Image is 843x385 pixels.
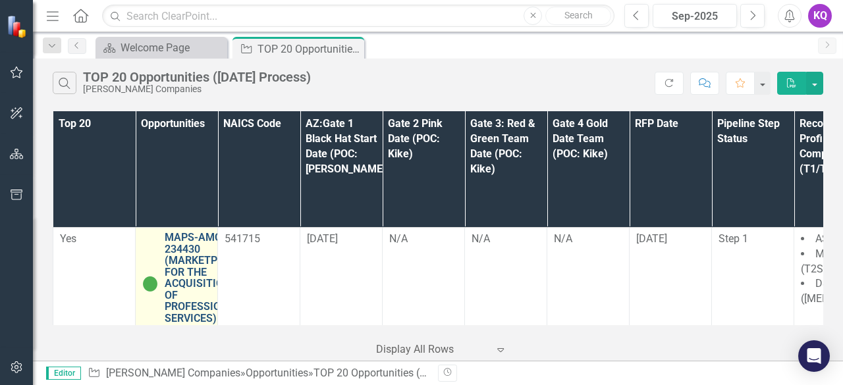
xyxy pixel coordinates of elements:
span: Search [564,10,593,20]
div: N/A [389,232,458,247]
img: Active [142,276,158,292]
input: Search ClearPoint... [102,5,614,28]
span: Editor [46,367,81,380]
button: Search [545,7,611,25]
span: [DATE] [307,232,338,245]
div: Welcome Page [121,39,224,56]
span: [DATE] [636,232,667,245]
div: Open Intercom Messenger [798,340,830,372]
div: N/A [472,232,540,247]
span: 541715 [225,232,260,245]
div: [PERSON_NAME] Companies [83,84,311,94]
div: N/A [554,232,622,247]
div: TOP 20 Opportunities ([DATE] Process) [258,41,361,57]
button: KQ [808,4,832,28]
button: Sep-2025 [653,4,737,28]
a: [PERSON_NAME] Companies [106,367,240,379]
span: Step 1 [719,232,748,245]
span: Yes [60,232,76,245]
a: MAPS-AMC-234430 (MARKETPLACE FOR THE ACQUISITION OF PROFESSIONAL SERVICES) [165,232,243,324]
a: Opportunities [246,367,308,379]
img: ClearPoint Strategy [7,14,30,38]
div: » » [88,366,428,381]
div: Sep-2025 [657,9,732,24]
div: TOP 20 Opportunities ([DATE] Process) [83,70,311,84]
a: Welcome Page [99,39,224,56]
div: TOP 20 Opportunities ([DATE] Process) [313,367,494,379]
span: ARMY [165,325,189,336]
